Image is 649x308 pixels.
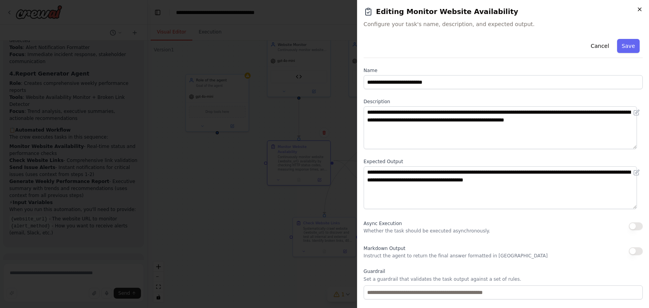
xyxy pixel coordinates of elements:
label: Name [364,67,643,74]
span: Configure your task's name, description, and expected output. [364,20,643,28]
button: Cancel [586,39,614,53]
button: Save [617,39,640,53]
label: Expected Output [364,158,643,165]
span: Async Execution [364,221,402,226]
button: Open in editor [632,108,641,117]
p: Whether the task should be executed asynchronously. [364,228,490,234]
p: Set a guardrail that validates the task output against a set of rules. [364,276,643,282]
span: Markdown Output [364,246,405,251]
label: Guardrail [364,268,643,275]
button: Open in editor [632,168,641,177]
p: Instruct the agent to return the final answer formatted in [GEOGRAPHIC_DATA] [364,253,548,259]
label: Description [364,99,643,105]
h2: Editing Monitor Website Availability [364,6,643,17]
